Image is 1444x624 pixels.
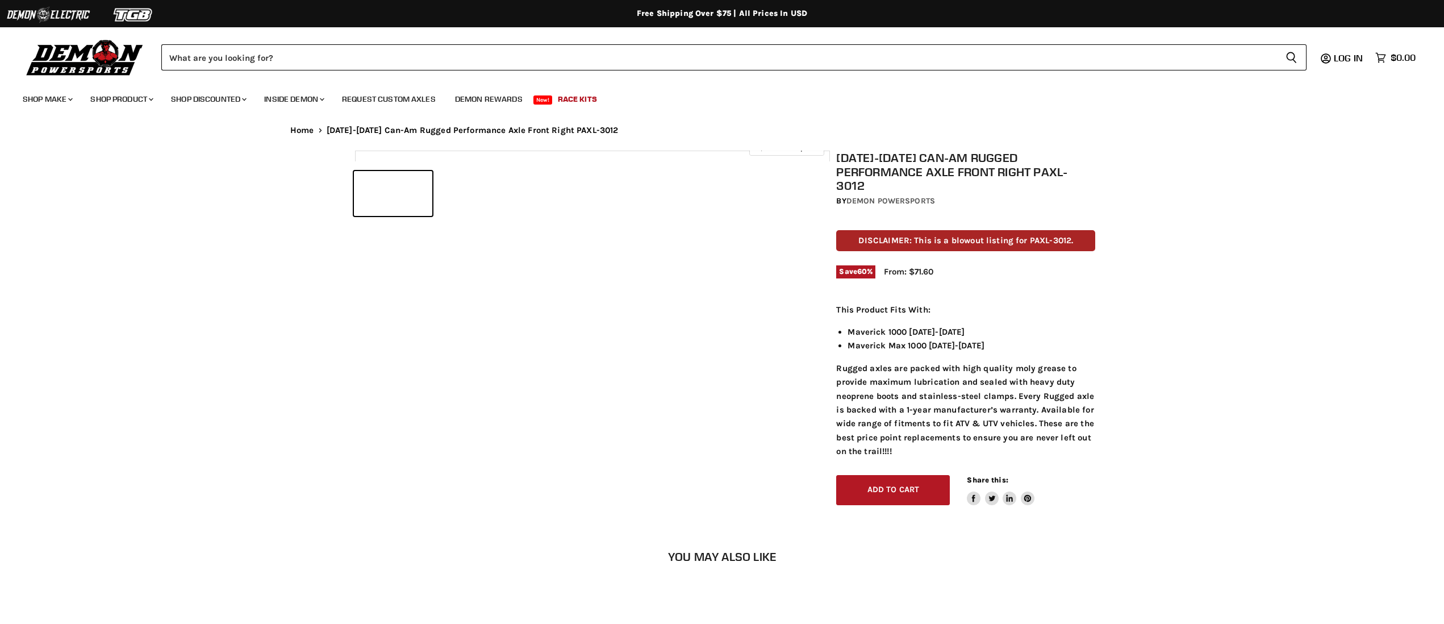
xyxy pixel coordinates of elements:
[549,88,606,111] a: Race Kits
[290,550,1154,563] h2: You may also like
[1334,52,1363,64] span: Log in
[836,195,1095,207] div: by
[836,230,1095,251] p: DISCLAIMER: This is a blowout listing for PAXL-3012.
[446,88,531,111] a: Demon Rewards
[268,9,1176,19] div: Free Shipping Over $75 | All Prices In USD
[1370,49,1421,66] a: $0.00
[1391,52,1416,63] span: $0.00
[161,44,1276,70] input: Search
[161,44,1307,70] form: Product
[327,126,619,135] span: [DATE]-[DATE] Can-Am Rugged Performance Axle Front Right PAXL-3012
[533,95,553,105] span: New!
[333,88,444,111] a: Request Custom Axles
[857,267,867,276] span: 60
[836,303,1095,459] div: Rugged axles are packed with high quality moly grease to provide maximum lubrication and sealed w...
[836,475,950,505] button: Add to cart
[290,126,314,135] a: Home
[14,88,80,111] a: Shop Make
[14,83,1413,111] ul: Main menu
[268,126,1176,135] nav: Breadcrumbs
[836,265,875,278] span: Save %
[884,267,933,277] span: From: $71.60
[846,196,935,206] a: Demon Powersports
[91,4,176,26] img: TGB Logo 2
[836,303,1095,317] p: This Product Fits With:
[354,171,432,216] button: 2013-2018 Can-Am Rugged Performance Axle Front Right PAXL-3012 thumbnail
[256,88,331,111] a: Inside Demon
[755,143,818,152] span: Click to expand
[82,88,160,111] a: Shop Product
[23,37,147,77] img: Demon Powersports
[967,476,1008,484] span: Share this:
[1276,44,1307,70] button: Search
[848,325,1095,339] li: Maverick 1000 [DATE]-[DATE]
[836,151,1095,193] h1: [DATE]-[DATE] Can-Am Rugged Performance Axle Front Right PAXL-3012
[967,475,1034,505] aside: Share this:
[867,485,920,494] span: Add to cart
[1329,53,1370,63] a: Log in
[162,88,253,111] a: Shop Discounted
[6,4,91,26] img: Demon Electric Logo 2
[848,339,1095,352] li: Maverick Max 1000 [DATE]-[DATE]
